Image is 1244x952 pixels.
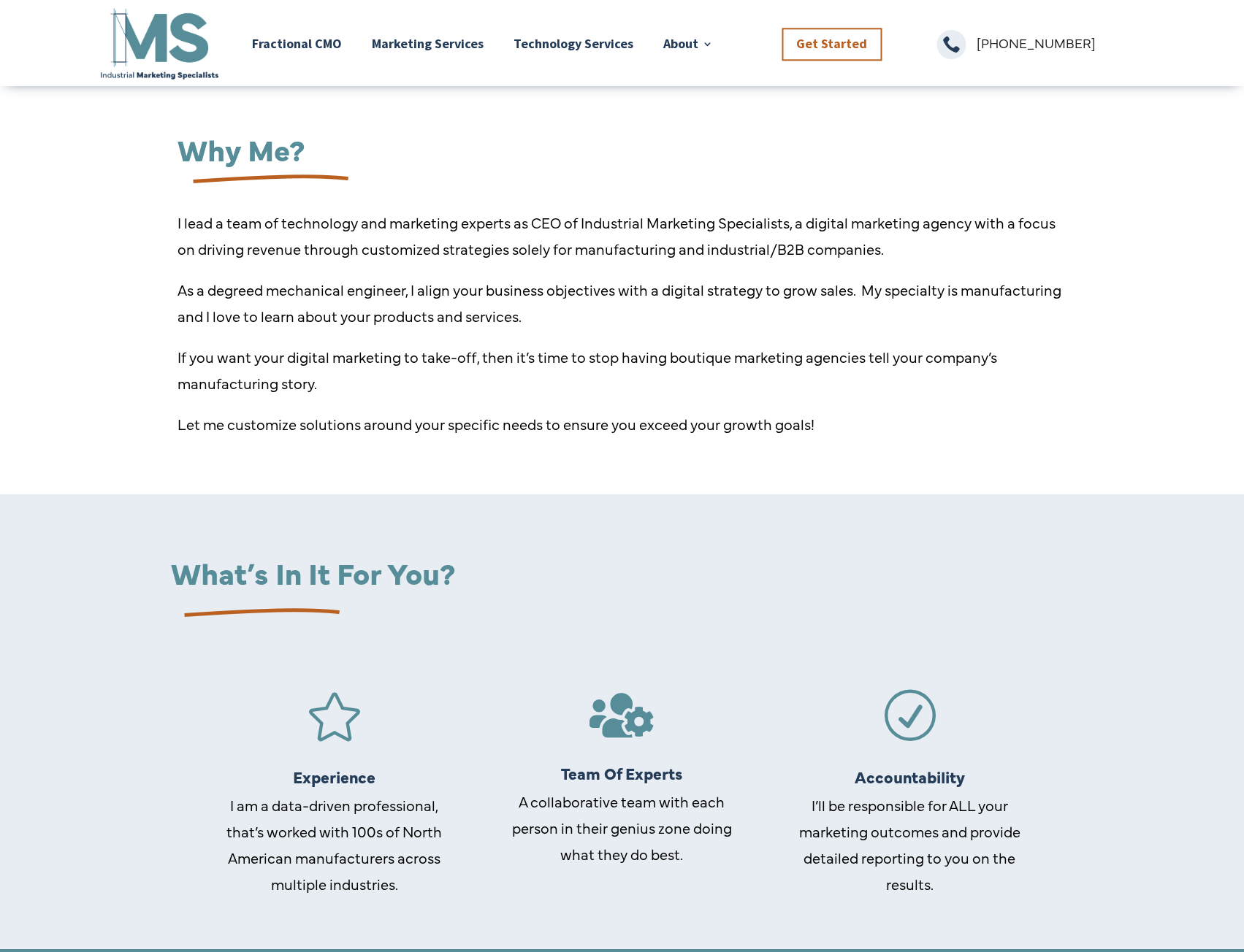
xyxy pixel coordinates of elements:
span: R [884,690,936,741]
h6: Team Of Experts [500,765,743,788]
h6: Accountability [788,769,1031,792]
a: Get Started [782,28,882,61]
a: Technology Services [514,5,633,82]
a: About [663,5,713,82]
p: A collaborative team with each person in their genius zone doing what they do best. [500,788,743,867]
p: I’ll be responsible for ALL your marketing outcomes and provide detailed reporting to you on the ... [788,792,1031,897]
h6: Experience [213,769,456,792]
p: I am a data-driven professional, that’s worked with 100s of North American manufacturers across m... [213,792,456,897]
p: [PHONE_NUMBER] [977,30,1146,56]
h2: Why Me? [178,134,1066,171]
h2: What’s In It For You? [171,557,1056,594]
img: underline [178,161,354,199]
p: If you want your digital marketing to take-off, then it’s time to stop having boutique marketing ... [178,344,1066,411]
p: I lead a team of technology and marketing experts as CEO of Industrial Marketing Specialists, a d... [178,210,1066,277]
p: Let me customize solutions around your specific needs to ensure you exceed your growth goals! [178,411,1066,437]
span:  [589,690,654,741]
span:  [936,30,966,59]
a: Fractional CMO [252,5,342,82]
img: underline [169,595,346,632]
a: Marketing Services [372,5,484,82]
p: As a degreed mechanical engineer, I align your business objectives with a digital strategy to gro... [178,277,1066,344]
span:  [309,690,360,741]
